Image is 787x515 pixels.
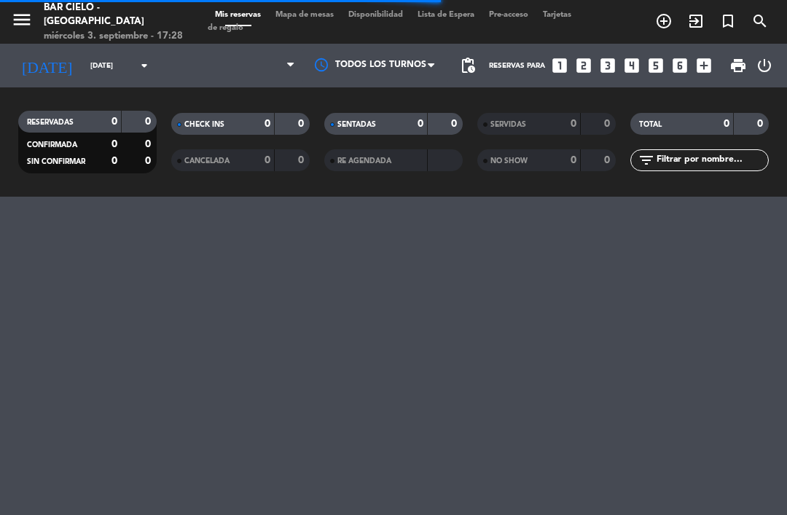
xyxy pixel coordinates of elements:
[712,9,744,34] span: Reserva especial
[44,29,186,44] div: miércoles 3. septiembre - 17:28
[574,56,593,75] i: looks_two
[145,117,154,127] strong: 0
[298,119,307,129] strong: 0
[337,157,391,165] span: RE AGENDADA
[744,9,776,34] span: BUSCAR
[729,57,747,74] span: print
[418,119,423,129] strong: 0
[44,1,186,29] div: Bar Cielo - [GEOGRAPHIC_DATA]
[145,156,154,166] strong: 0
[136,57,153,74] i: arrow_drop_down
[184,157,230,165] span: CANCELADA
[753,44,776,87] div: LOG OUT
[27,141,77,149] span: CONFIRMADA
[648,9,680,34] span: RESERVAR MESA
[571,155,576,165] strong: 0
[265,155,270,165] strong: 0
[719,12,737,30] i: turned_in_not
[550,56,569,75] i: looks_one
[341,11,410,19] span: Disponibilidad
[145,139,154,149] strong: 0
[268,11,341,19] span: Mapa de mesas
[265,119,270,129] strong: 0
[655,152,768,168] input: Filtrar por nombre...
[27,119,74,126] span: RESERVADAS
[459,57,477,74] span: pending_actions
[638,152,655,169] i: filter_list
[11,9,33,31] i: menu
[111,117,117,127] strong: 0
[639,121,662,128] span: TOTAL
[604,155,613,165] strong: 0
[410,11,482,19] span: Lista de Espera
[604,119,613,129] strong: 0
[490,121,526,128] span: SERVIDAS
[11,50,83,81] i: [DATE]
[646,56,665,75] i: looks_5
[571,119,576,129] strong: 0
[489,62,545,70] span: Reservas para
[724,119,729,129] strong: 0
[27,158,85,165] span: SIN CONFIRMAR
[598,56,617,75] i: looks_3
[111,139,117,149] strong: 0
[208,11,268,19] span: Mis reservas
[655,12,673,30] i: add_circle_outline
[757,119,766,129] strong: 0
[298,155,307,165] strong: 0
[490,157,528,165] span: NO SHOW
[680,9,712,34] span: WALK IN
[756,57,773,74] i: power_settings_new
[111,156,117,166] strong: 0
[482,11,536,19] span: Pre-acceso
[751,12,769,30] i: search
[687,12,705,30] i: exit_to_app
[670,56,689,75] i: looks_6
[337,121,376,128] span: SENTADAS
[694,56,713,75] i: add_box
[451,119,460,129] strong: 0
[11,9,33,36] button: menu
[184,121,224,128] span: CHECK INS
[622,56,641,75] i: looks_4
